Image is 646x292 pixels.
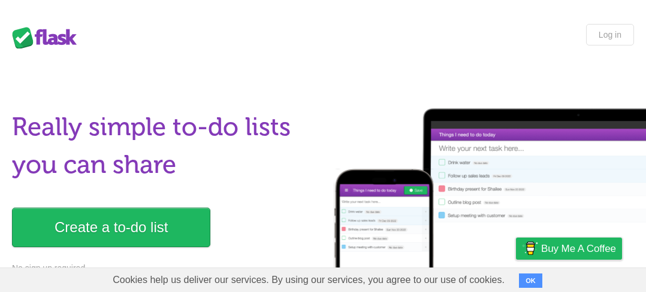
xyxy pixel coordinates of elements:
img: Buy me a coffee [522,238,538,258]
a: Buy me a coffee [516,238,622,260]
span: Buy me a coffee [541,238,616,259]
span: Cookies help us deliver our services. By using our services, you agree to our use of cookies. [101,268,517,292]
button: OK [519,273,542,288]
p: No sign up required [12,262,316,275]
a: Create a to-do list [12,208,210,247]
div: Flask Lists [12,27,84,48]
a: Log in [586,24,634,45]
h1: Really simple to-do lists you can share [12,108,316,184]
